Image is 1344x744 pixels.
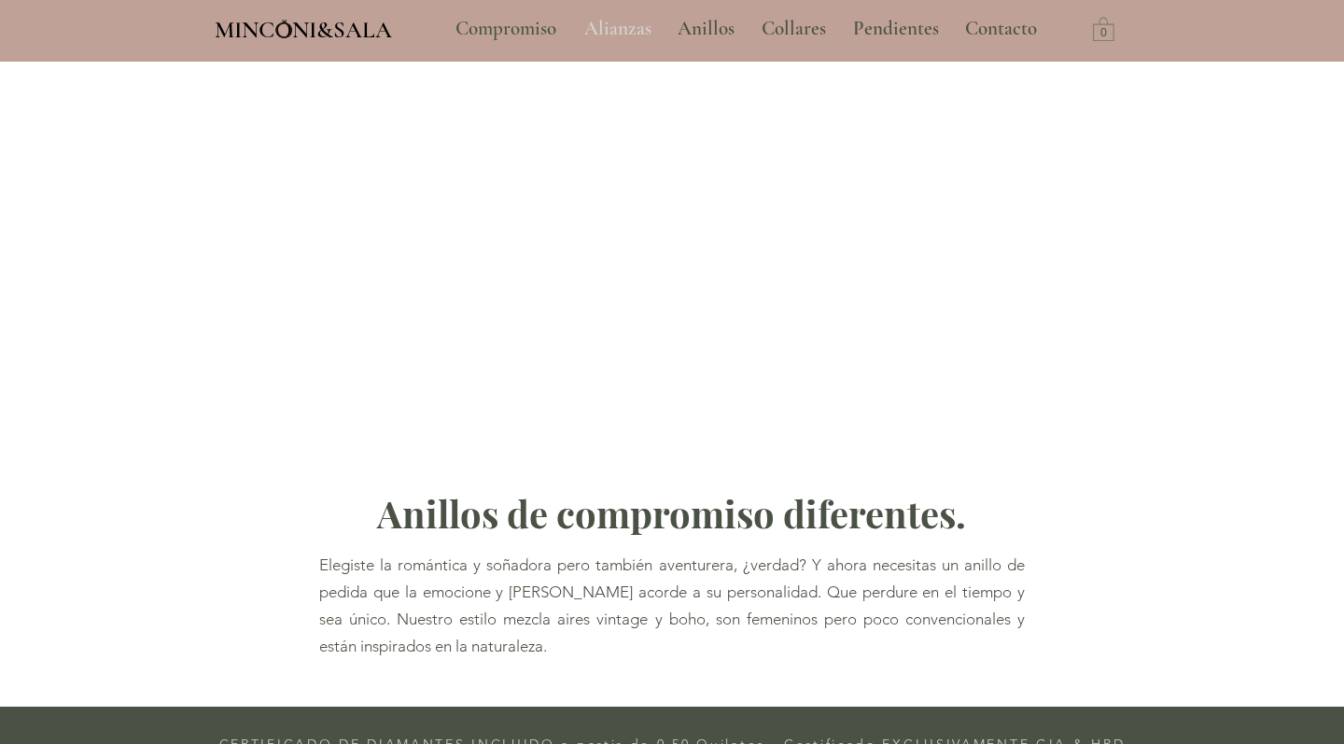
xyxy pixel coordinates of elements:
a: Contacto [951,6,1052,52]
p: Collares [752,6,835,52]
p: Anillos [668,6,744,52]
a: Alianzas [570,6,664,52]
a: Collares [748,6,839,52]
p: Contacto [956,6,1046,52]
a: MINCONI&SALA [215,12,392,43]
nav: Sitio [405,6,1088,52]
p: Compromiso [446,6,566,52]
a: Anillos [664,6,748,52]
p: Alianzas [575,6,661,52]
a: Pendientes [839,6,951,52]
text: 0 [1100,27,1107,40]
p: Pendientes [844,6,948,52]
a: Carrito con 0 ítems [1093,16,1114,41]
img: Minconi Sala [276,20,292,38]
a: Compromiso [441,6,570,52]
span: MINCONI&SALA [215,16,392,44]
